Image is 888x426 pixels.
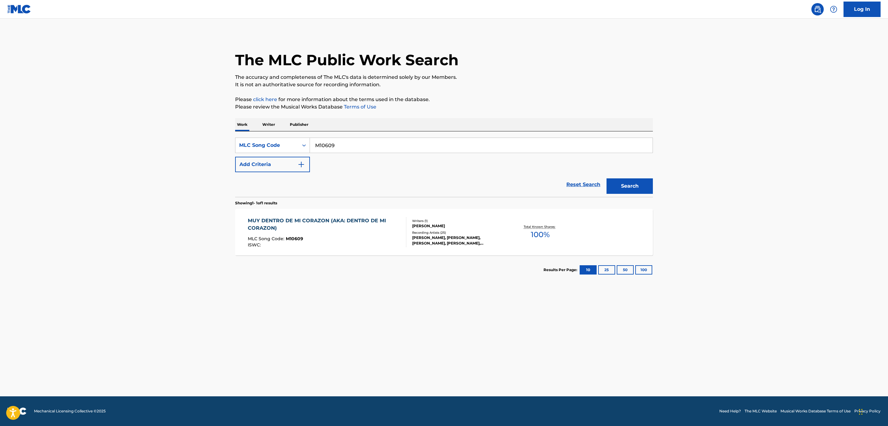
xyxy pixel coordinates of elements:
button: 100 [635,265,652,275]
div: [PERSON_NAME], [PERSON_NAME], [PERSON_NAME], [PERSON_NAME], [PERSON_NAME] [412,235,505,246]
p: Showing 1 - 1 of 1 results [235,200,277,206]
a: Reset Search [563,178,603,191]
a: Log In [844,2,881,17]
form: Search Form [235,138,653,197]
iframe: Chat Widget [857,396,888,426]
button: 25 [598,265,615,275]
div: Help [827,3,840,15]
img: logo [7,407,27,415]
p: Writer [260,118,277,131]
button: Add Criteria [235,157,310,172]
div: MLC Song Code [239,142,295,149]
button: 10 [580,265,597,275]
span: MLC Song Code : [248,236,286,241]
a: Public Search [811,3,824,15]
img: help [830,6,837,13]
img: 9d2ae6d4665cec9f34b9.svg [298,161,305,168]
img: search [814,6,821,13]
span: M10609 [286,236,303,241]
p: Total Known Shares: [524,224,557,229]
img: MLC Logo [7,5,31,14]
span: 100 % [531,229,550,240]
a: MUY DENTRO DE MI CORAZON (AKA: DENTRO DE MI CORAZON)MLC Song Code:M10609ISWC:Writers (1)[PERSON_N... [235,209,653,255]
button: Search [607,178,653,194]
a: click here [253,96,277,102]
p: It is not an authoritative source for recording information. [235,81,653,88]
a: Need Help? [719,408,741,414]
span: ISWC : [248,242,262,248]
p: Please review the Musical Works Database [235,103,653,111]
div: Writers ( 1 ) [412,219,505,223]
h1: The MLC Public Work Search [235,51,459,69]
a: Privacy Policy [854,408,881,414]
p: The accuracy and completeness of The MLC's data is determined solely by our Members. [235,74,653,81]
div: MUY DENTRO DE MI CORAZON (AKA: DENTRO DE MI CORAZON) [248,217,401,232]
p: Please for more information about the terms used in the database. [235,96,653,103]
button: 50 [617,265,634,275]
a: Terms of Use [343,104,376,110]
a: Musical Works Database Terms of Use [780,408,851,414]
span: Mechanical Licensing Collective © 2025 [34,408,106,414]
div: [PERSON_NAME] [412,223,505,229]
p: Publisher [288,118,310,131]
div: Recording Artists ( 25 ) [412,230,505,235]
div: Drag [859,403,863,421]
p: Work [235,118,249,131]
a: The MLC Website [745,408,777,414]
p: Results Per Page: [543,267,579,273]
